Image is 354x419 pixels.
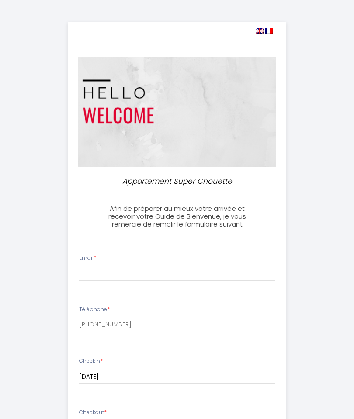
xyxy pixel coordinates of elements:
[106,205,247,228] h3: Afin de préparer au mieux votre arrivée et recevoir votre Guide de Bienvenue, je vous remercie de...
[79,254,96,262] label: Email
[79,306,110,314] label: Téléphone
[79,409,107,417] label: Checkout
[265,28,273,34] img: fr.png
[256,28,264,34] img: en.png
[79,357,103,365] label: Checkin
[110,175,244,187] p: Appartement Super Chouette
